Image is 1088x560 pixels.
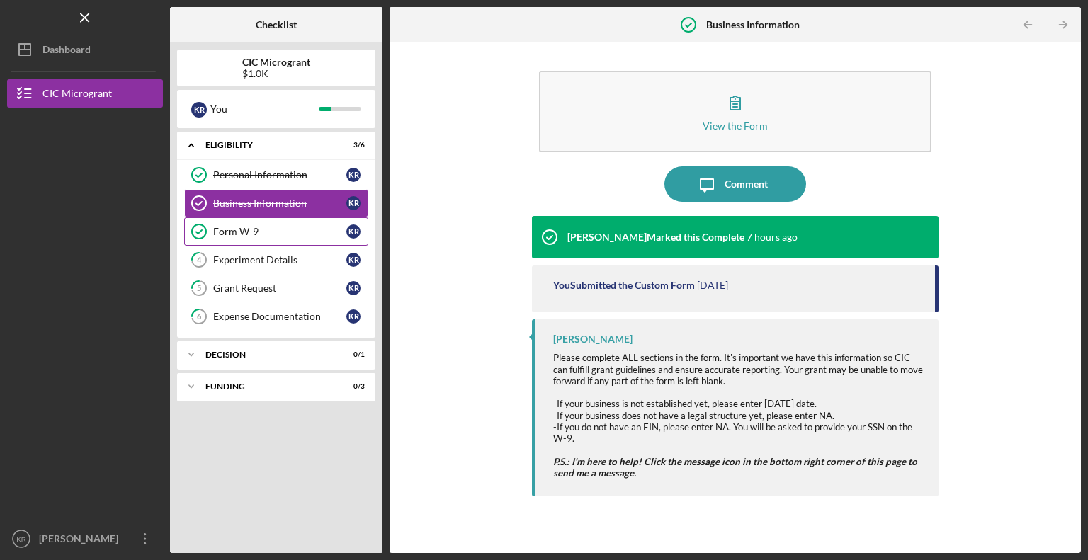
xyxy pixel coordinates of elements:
[346,253,361,267] div: K R
[42,79,112,111] div: CIC Microgrant
[256,19,297,30] b: Checklist
[747,232,798,243] time: 2025-08-26 19:15
[191,102,207,118] div: K R
[213,311,346,322] div: Expense Documentation
[7,35,163,64] button: Dashboard
[346,309,361,324] div: K R
[213,226,346,237] div: Form W-9
[184,274,368,302] a: 5Grant RequestKR
[184,217,368,246] a: Form W-9KR
[664,166,806,202] button: Comment
[205,141,329,149] div: ELIGIBILITY
[184,246,368,274] a: 4Experiment DetailsKR
[205,350,329,359] div: Decision
[703,120,768,131] div: View the Form
[553,410,834,421] span: -If your business does not have a legal structure yet, please enter NA.
[553,333,633,345] div: [PERSON_NAME]
[346,168,361,182] div: K R
[553,456,917,479] em: P.S.: I'm here to help! Click the message icon in the bottom right corner of this page to send me...
[339,141,365,149] div: 3 / 6
[197,256,202,265] tspan: 4
[7,525,163,553] button: KR[PERSON_NAME]
[339,350,365,359] div: 0 / 1
[346,196,361,210] div: K R
[553,421,912,444] span: -If you do not have an EIN, please enter NA. You will be asked to provide your SSN on the W-9.
[706,19,800,30] b: Business Information
[213,282,346,294] div: Grant Request
[553,352,923,387] span: Please complete ALL sections in the form. It's important we have this information so CIC can fulf...
[42,35,91,67] div: Dashboard
[213,198,346,209] div: Business Information
[346,224,361,239] div: K R
[213,169,346,181] div: Personal Information
[35,525,127,556] div: [PERSON_NAME]
[213,254,346,265] div: Experiment Details
[697,280,728,291] time: 2025-08-20 20:21
[205,382,329,391] div: FUNDING
[553,398,817,409] span: -If your business is not established yet, please enter [DATE] date.
[346,281,361,295] div: K R
[539,71,931,152] button: View the Form
[184,302,368,331] a: 6Expense DocumentationKR
[567,232,744,243] div: [PERSON_NAME] Marked this Complete
[7,79,163,108] button: CIC Microgrant
[242,57,310,68] b: CIC Microgrant
[197,284,201,293] tspan: 5
[16,535,25,543] text: KR
[197,312,202,321] tspan: 6
[184,189,368,217] a: Business InformationKR
[553,280,695,291] div: You Submitted the Custom Form
[725,166,768,202] div: Comment
[184,161,368,189] a: Personal InformationKR
[210,97,319,121] div: You
[339,382,365,391] div: 0 / 3
[242,68,310,79] div: $1.0K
